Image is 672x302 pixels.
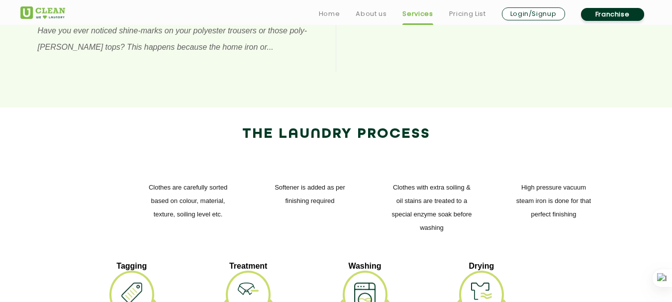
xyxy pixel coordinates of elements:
[238,283,259,295] img: cuff_collar_11zon.webp
[459,262,504,271] p: Drying
[319,8,340,20] a: Home
[402,8,433,20] a: Services
[147,181,229,221] p: Clothes are carefully sorted based on colour, material, texture, soiling level etc.
[269,181,351,207] p: Softener is added as per finishing required
[471,283,492,300] img: drying_11zon.webp
[226,262,271,271] p: Treatment
[449,8,486,20] a: Pricing List
[391,181,473,234] p: Clothes with extra soiling & oil stains are treated to a special enzyme soak before washing
[28,126,645,142] h2: The Laundry Process
[356,8,386,20] a: About us
[20,6,65,19] img: UClean Laundry and Dry Cleaning
[343,262,387,271] p: Washing
[38,22,318,55] p: Have you ever noticed shine-marks on your polyester trousers or those poly-[PERSON_NAME] tops? Th...
[581,8,644,21] a: Franchise
[513,181,595,221] p: High pressure vacuum steam iron is done for that perfect finishing
[502,7,565,20] a: Login/Signup
[109,262,154,271] p: Tagging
